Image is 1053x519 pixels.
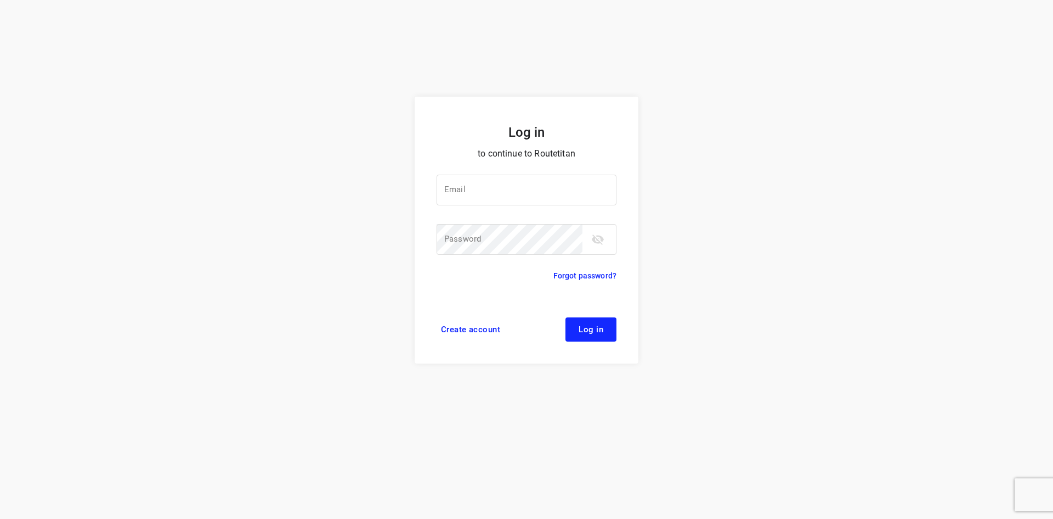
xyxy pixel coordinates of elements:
[565,317,616,342] button: Log in
[437,317,505,342] a: Create account
[483,53,570,73] a: Routetitan
[437,123,616,142] h5: Log in
[553,269,616,282] a: Forgot password?
[441,325,500,334] span: Create account
[579,325,603,334] span: Log in
[437,146,616,161] p: to continue to Routetitan
[483,53,570,70] img: Routetitan
[587,228,609,250] button: toggle password visibility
